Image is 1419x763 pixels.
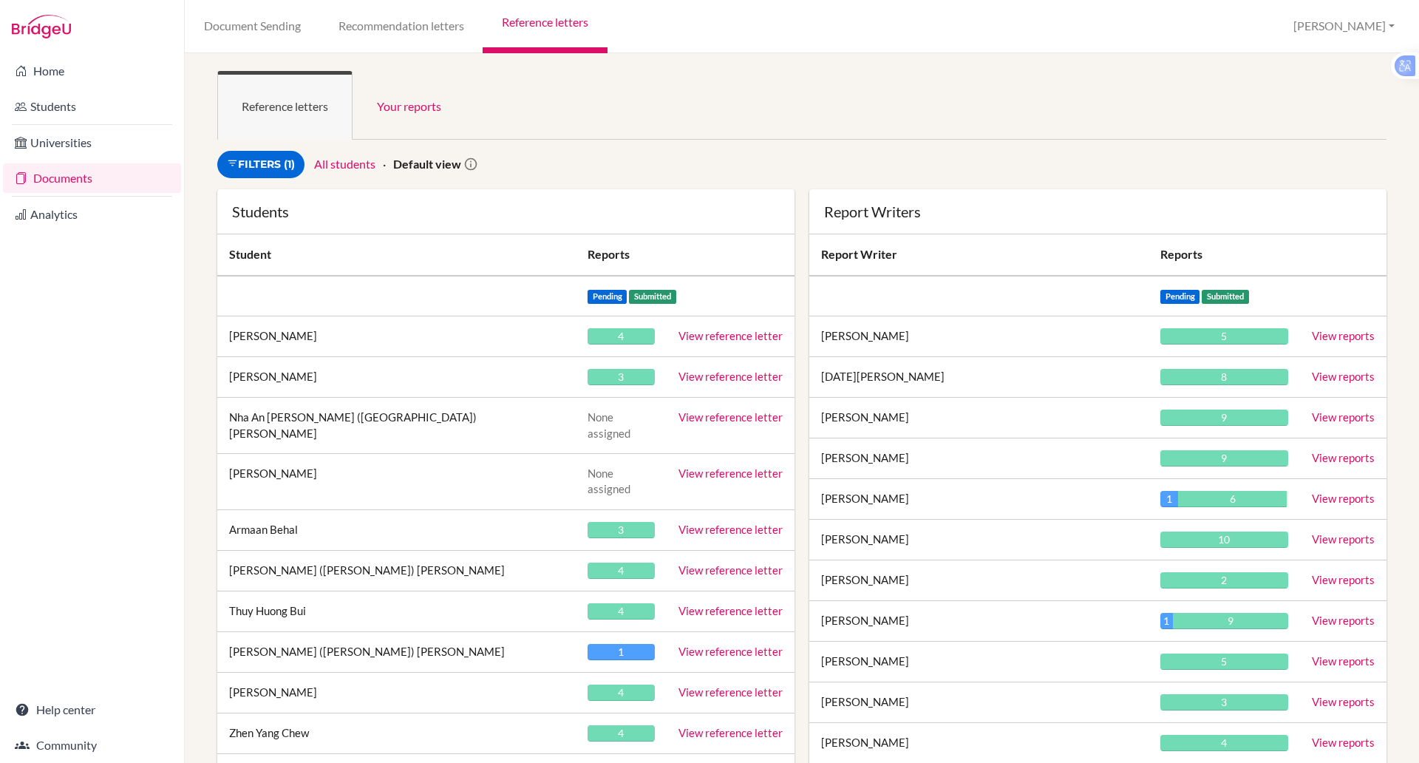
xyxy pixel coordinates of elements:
td: [PERSON_NAME] [809,398,1149,438]
div: 4 [588,603,655,620]
div: 10 [1160,532,1288,548]
a: View reference letter [678,645,783,658]
a: View reports [1312,532,1375,546]
td: [PERSON_NAME] [217,316,576,357]
td: [PERSON_NAME] [809,560,1149,601]
a: View reference letter [678,523,783,536]
a: View reports [1312,492,1375,505]
a: Filters (1) [217,151,304,178]
td: Armaan Behal [217,509,576,550]
a: View reports [1312,654,1375,668]
div: 1 [1160,613,1173,629]
td: [DATE][PERSON_NAME] [809,357,1149,398]
img: Bridge-U [12,15,71,38]
div: Report Writers [824,204,1372,219]
div: 1 [588,644,655,660]
th: Student [217,234,576,276]
td: [PERSON_NAME] [809,316,1149,357]
div: 4 [588,328,655,345]
a: View reference letter [678,410,783,424]
a: View reports [1312,736,1375,749]
th: Report Writer [809,234,1149,276]
a: View reports [1312,329,1375,342]
div: 8 [1160,369,1288,385]
a: Community [3,730,181,760]
a: View reports [1312,614,1375,627]
div: 2 [1160,572,1288,589]
span: Pending [1160,290,1200,304]
a: Home [3,56,181,86]
div: 4 [588,563,655,579]
a: View reference letter [678,563,783,577]
td: [PERSON_NAME] ([PERSON_NAME]) [PERSON_NAME] [217,631,576,672]
a: View reference letter [678,329,783,342]
td: [PERSON_NAME] [809,642,1149,682]
a: View reports [1312,695,1375,708]
td: [PERSON_NAME] [809,682,1149,723]
a: View reports [1312,451,1375,464]
td: Nha An [PERSON_NAME] ([GEOGRAPHIC_DATA]) [PERSON_NAME] [217,398,576,454]
td: [PERSON_NAME] [217,357,576,398]
td: Thuy Huong Bui [217,591,576,631]
a: Reference letters [217,71,353,140]
a: View reference letter [678,726,783,739]
span: Pending [588,290,627,304]
strong: Default view [393,157,461,171]
a: View reports [1312,573,1375,586]
span: None assigned [588,410,630,439]
td: [PERSON_NAME] [809,438,1149,479]
td: [PERSON_NAME] [809,601,1149,642]
div: 5 [1160,654,1288,670]
td: Zhen Yang Chew [217,713,576,753]
a: Students [3,92,181,121]
div: 9 [1173,613,1288,629]
div: 5 [1160,328,1288,345]
td: [PERSON_NAME] [809,520,1149,560]
div: Students [232,204,780,219]
div: 6 [1178,491,1287,507]
div: 3 [588,522,655,538]
a: Your reports [353,71,466,140]
th: Reports [576,234,794,276]
span: Submitted [629,290,676,304]
span: None assigned [588,467,630,495]
a: Help center [3,695,181,725]
div: 9 [1160,410,1288,426]
th: Reports [1149,234,1300,276]
a: All students [314,157,375,171]
a: View reference letter [678,467,783,480]
div: 3 [588,369,655,385]
span: Submitted [1202,290,1249,304]
div: 4 [588,725,655,742]
div: 4 [1160,735,1288,751]
td: [PERSON_NAME] ([PERSON_NAME]) [PERSON_NAME] [217,550,576,591]
div: 1 [1160,491,1178,507]
a: View reference letter [678,604,783,617]
a: View reports [1312,410,1375,424]
td: [PERSON_NAME] [809,479,1149,520]
a: View reference letter [678,685,783,699]
div: 9 [1160,450,1288,467]
a: Universities [3,128,181,157]
div: 3 [1160,694,1288,711]
td: [PERSON_NAME] [217,453,576,509]
button: [PERSON_NAME] [1287,13,1401,40]
a: View reports [1312,370,1375,383]
a: Analytics [3,200,181,229]
td: [PERSON_NAME] [217,672,576,713]
a: Documents [3,163,181,193]
div: 4 [588,685,655,701]
a: View reference letter [678,370,783,383]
